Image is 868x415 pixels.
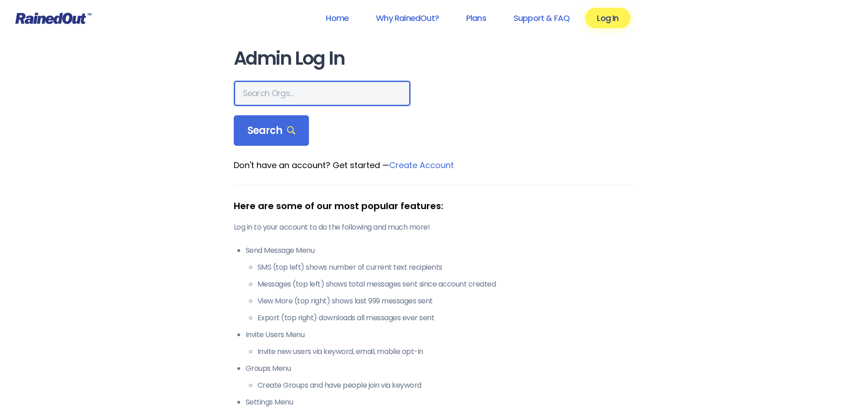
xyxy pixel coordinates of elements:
li: Invite Users Menu [246,329,635,357]
input: Search Orgs… [234,81,411,106]
h1: Admin Log In [234,48,635,69]
li: Export (top right) downloads all messages ever sent [257,313,635,323]
a: Plans [454,8,498,28]
li: SMS (top left) shows number of current text recipients [257,262,635,273]
span: Search [247,124,296,137]
div: Here are some of our most popular features: [234,199,635,213]
a: Create Account [389,159,454,171]
li: Invite new users via keyword, email, mobile opt-in [257,346,635,357]
li: View More (top right) shows last 999 messages sent [257,296,635,307]
li: Messages (top left) shows total messages sent since account created [257,279,635,290]
a: Support & FAQ [502,8,581,28]
div: Search [234,115,309,146]
a: Why RainedOut? [364,8,451,28]
a: Home [314,8,360,28]
li: Create Groups and have people join via keyword [257,380,635,391]
li: Send Message Menu [246,245,635,323]
p: Log in to your account to do the following and much more! [234,222,635,233]
li: Groups Menu [246,363,635,391]
a: Log In [585,8,630,28]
